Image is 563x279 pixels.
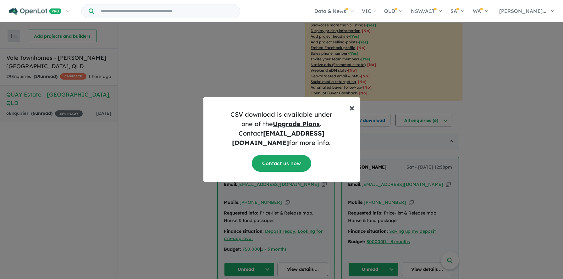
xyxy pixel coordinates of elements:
[499,8,546,14] span: [PERSON_NAME]...
[232,129,325,147] strong: [EMAIL_ADDRESS][DOMAIN_NAME]
[273,120,320,128] u: Upgrade Plans
[9,8,62,15] img: Openlot PRO Logo White
[350,101,355,114] span: ×
[252,155,311,172] a: Contact us now
[208,110,355,148] h5: CSV download is available under one of the . Contact for more info.
[95,4,239,18] input: Try estate name, suburb, builder or developer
